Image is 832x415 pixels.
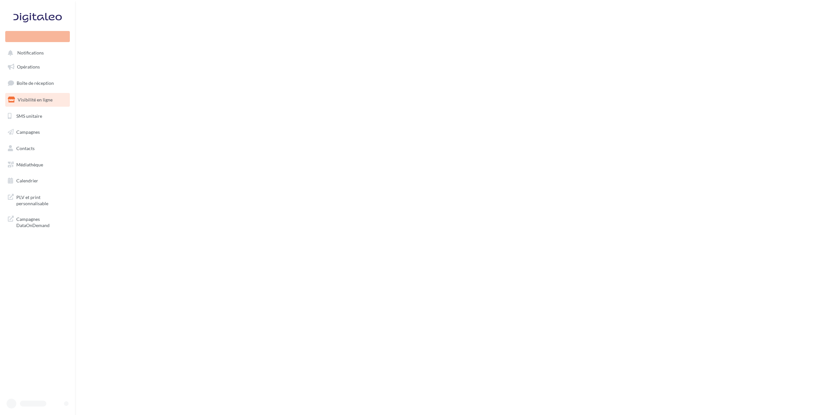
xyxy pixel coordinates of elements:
[17,64,40,69] span: Opérations
[16,193,67,207] span: PLV et print personnalisable
[4,142,71,155] a: Contacts
[16,215,67,229] span: Campagnes DataOnDemand
[16,113,42,118] span: SMS unitaire
[4,190,71,209] a: PLV et print personnalisable
[16,129,40,135] span: Campagnes
[16,146,35,151] span: Contacts
[4,93,71,107] a: Visibilité en ligne
[4,60,71,74] a: Opérations
[4,174,71,188] a: Calendrier
[4,125,71,139] a: Campagnes
[4,212,71,231] a: Campagnes DataOnDemand
[16,162,43,167] span: Médiathèque
[5,31,70,42] div: Nouvelle campagne
[4,109,71,123] a: SMS unitaire
[16,178,38,183] span: Calendrier
[17,50,44,56] span: Notifications
[17,80,54,86] span: Boîte de réception
[18,97,53,102] span: Visibilité en ligne
[4,158,71,172] a: Médiathèque
[4,76,71,90] a: Boîte de réception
